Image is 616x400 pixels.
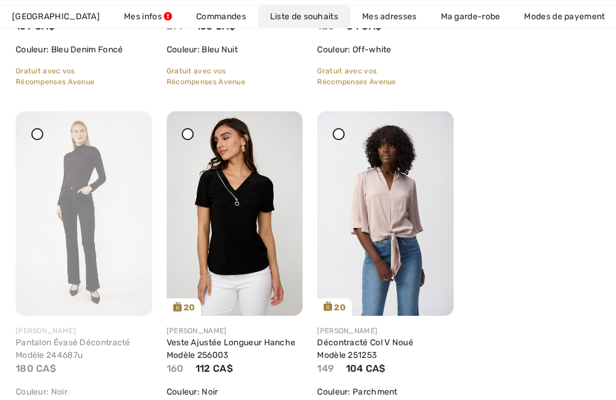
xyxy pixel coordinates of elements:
[350,5,429,28] a: Mes adresses
[167,337,296,360] a: Veste Ajustée Longueur Hanche Modèle 256003
[167,363,184,374] span: 160
[16,325,152,336] div: [PERSON_NAME]
[167,386,303,398] div: Couleur: Noir
[258,5,350,28] a: Liste de souhaits
[167,111,303,316] img: frank-lyman-tops-black_256003_2_b777_search.jpg
[16,66,152,87] div: Gratuit avec vos Récompenses Avenue
[16,363,56,374] span: 180 CA$
[12,10,100,23] span: [GEOGRAPHIC_DATA]
[167,66,303,87] div: Gratuit avec vos Récompenses Avenue
[167,43,303,56] div: Couleur: Bleu Nuit
[167,111,303,316] a: 20
[429,5,513,28] a: Ma garde-robe
[184,5,258,28] a: Commandes
[317,111,454,315] img: joseph-ribkoff-tops-black_251253_2_e5ec_search.jpg
[196,363,233,374] span: 112 CA$
[16,386,152,398] div: Couleur: Noir
[346,363,386,374] span: 104 CA$
[16,43,152,56] div: Couleur: Bleu Denim Foncé
[16,111,152,316] img: frank-lyman-pants-black_244687_1_60bb_search.jpg
[317,325,454,336] div: [PERSON_NAME]
[317,43,454,56] div: Couleur: Off-white
[317,363,334,374] span: 149
[317,337,413,360] a: Décontracté Col V Noué Modèle 251253
[317,386,454,398] div: Couleur: Parchment
[112,5,184,28] a: Mes infos
[167,325,303,336] div: [PERSON_NAME]
[16,337,131,360] a: Pantalon Évasé Décontracté Modèle 244687u
[317,66,454,87] div: Gratuit avec vos Récompenses Avenue
[317,111,454,315] a: 20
